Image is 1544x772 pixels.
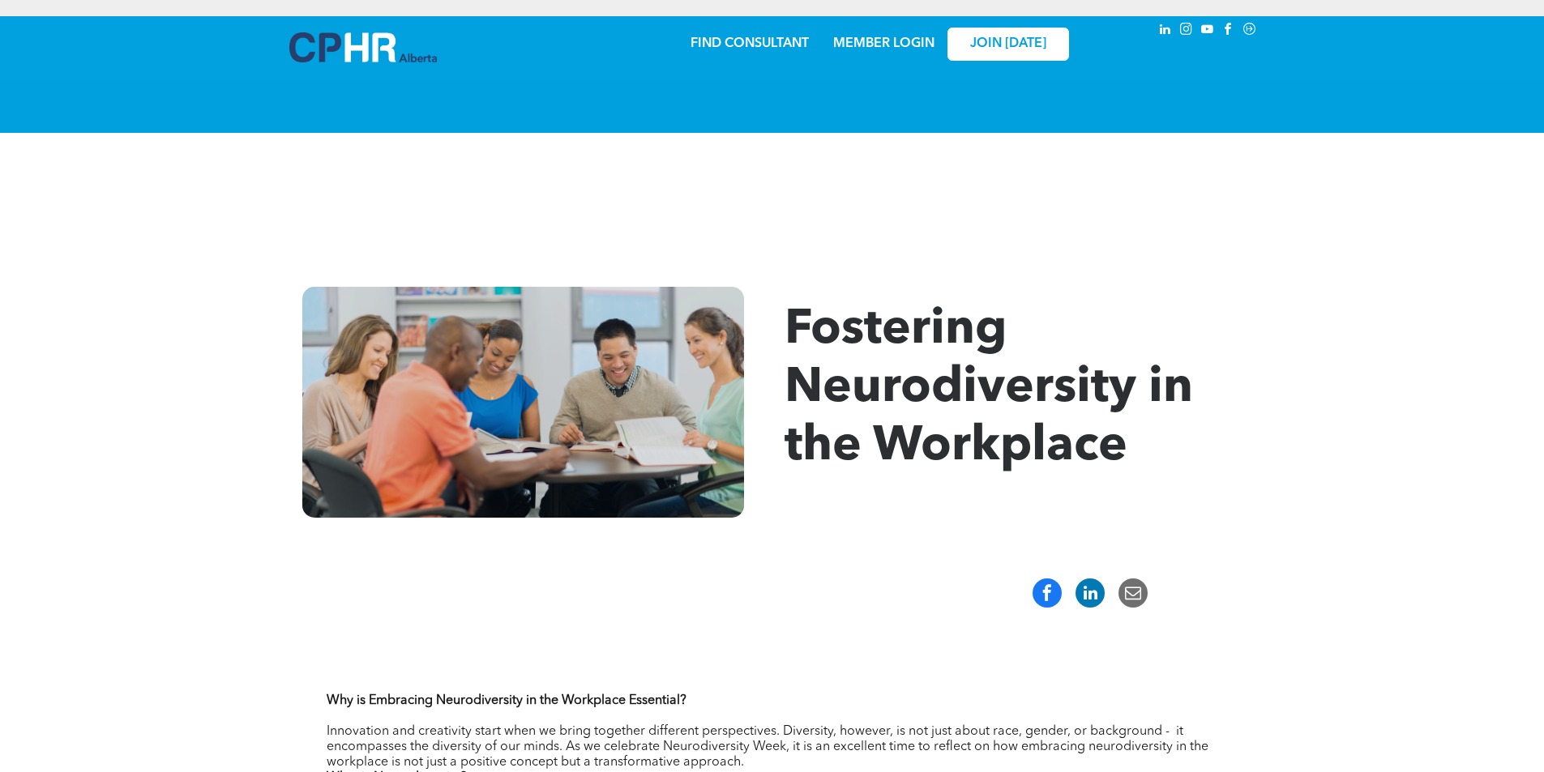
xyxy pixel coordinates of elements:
[970,36,1046,52] span: JOIN [DATE]
[1178,20,1195,42] a: instagram
[1157,20,1174,42] a: linkedin
[327,694,686,707] strong: Why is Embracing Neurodiversity in the Workplace Essential?
[691,37,809,50] a: FIND CONSULTANT
[947,28,1069,61] a: JOIN [DATE]
[1199,20,1217,42] a: youtube
[1241,20,1259,42] a: Social network
[289,32,437,62] img: A blue and white logo for cp alberta
[1220,20,1238,42] a: facebook
[833,37,935,50] a: MEMBER LOGIN
[327,725,1208,769] span: Innovation and creativity start when we bring together different perspectives. Diversity, however...
[785,306,1193,471] span: Fostering Neurodiversity in the Workplace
